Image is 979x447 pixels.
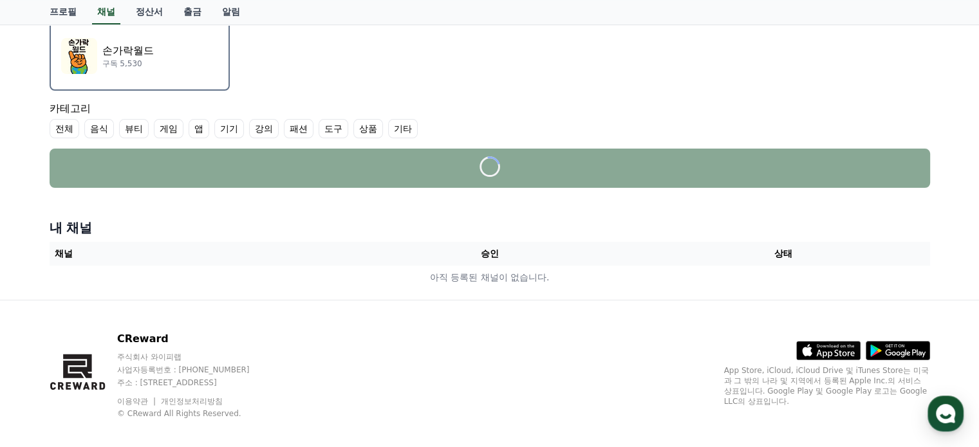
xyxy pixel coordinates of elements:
a: 개인정보처리방침 [161,397,223,406]
label: 게임 [154,119,183,138]
a: 이용약관 [117,397,158,406]
label: 기기 [214,119,244,138]
label: 앱 [189,119,209,138]
p: App Store, iCloud, iCloud Drive 및 iTunes Store는 미국과 그 밖의 나라 및 지역에서 등록된 Apple Inc.의 서비스 상표입니다. Goo... [724,365,930,406]
label: 도구 [319,119,348,138]
label: 뷰티 [119,119,149,138]
label: 상품 [353,119,383,138]
th: 승인 [342,242,636,266]
a: 홈 [4,340,85,372]
p: 사업자등록번호 : [PHONE_NUMBER] [117,365,274,375]
label: 패션 [284,119,313,138]
td: 아직 등록된 채널이 없습니다. [50,266,930,289]
img: 손가락월드 [61,38,97,74]
th: 상태 [636,242,929,266]
p: © CReward All Rights Reserved. [117,408,274,419]
p: CReward [117,331,274,347]
label: 전체 [50,119,79,138]
th: 채널 [50,242,343,266]
span: 대화 [118,360,133,370]
label: 강의 [249,119,279,138]
a: 대화 [85,340,166,372]
button: 채널 소유주 인증을 진행해주세요. 손가락월드 손가락월드 구독 5,530 [50,1,230,91]
a: 설정 [166,340,247,372]
p: 손가락월드 [102,43,154,59]
label: 음식 [84,119,114,138]
label: 기타 [388,119,418,138]
span: 설정 [199,360,214,370]
p: 구독 5,530 [102,59,154,69]
p: 주소 : [STREET_ADDRESS] [117,378,274,388]
p: 주식회사 와이피랩 [117,352,274,362]
h4: 내 채널 [50,219,930,237]
div: 카테고리 [50,101,930,138]
span: 홈 [41,360,48,370]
